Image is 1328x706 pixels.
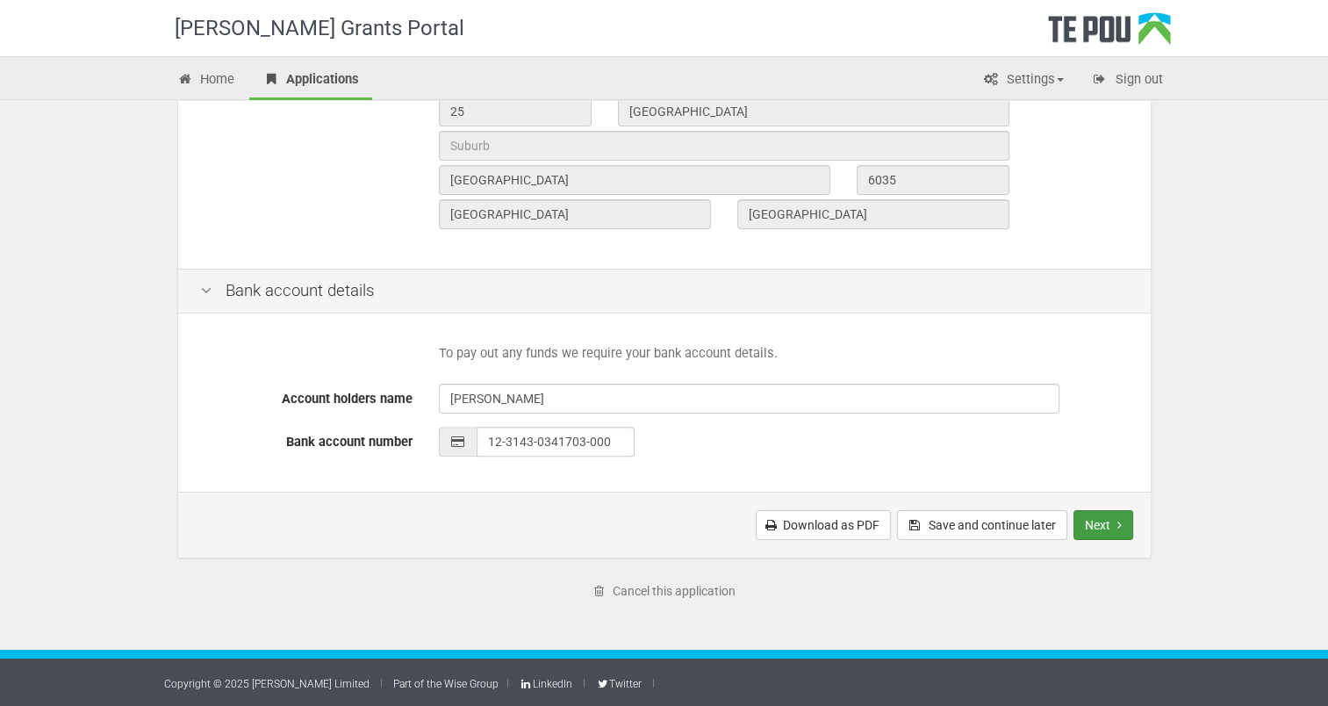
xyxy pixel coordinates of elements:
a: Sign out [1079,61,1176,100]
input: Country [737,199,1009,229]
span: Bank account number [286,434,413,450]
input: Street number [439,97,592,126]
a: Twitter [596,678,642,690]
button: Next step [1073,510,1133,540]
input: Suburb [439,131,1009,161]
span: Account holders name [282,391,413,407]
a: Settings [970,61,1077,100]
div: Te Pou Logo [1048,12,1171,56]
a: Part of the Wise Group [393,678,499,690]
input: Post code [857,165,1009,195]
a: Home [164,61,248,100]
div: Bank account details [178,269,1151,313]
a: LinkedIn [520,678,572,690]
input: City [439,165,830,195]
a: Download as PDF [756,510,891,540]
a: Copyright © 2025 [PERSON_NAME] Limited [164,678,370,690]
a: Cancel this application [581,576,747,606]
p: To pay out any funds we require your bank account details. [439,344,1129,363]
input: Street [618,97,1009,126]
button: Save and continue later [897,510,1067,540]
input: State [439,199,711,229]
a: Applications [249,61,372,100]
